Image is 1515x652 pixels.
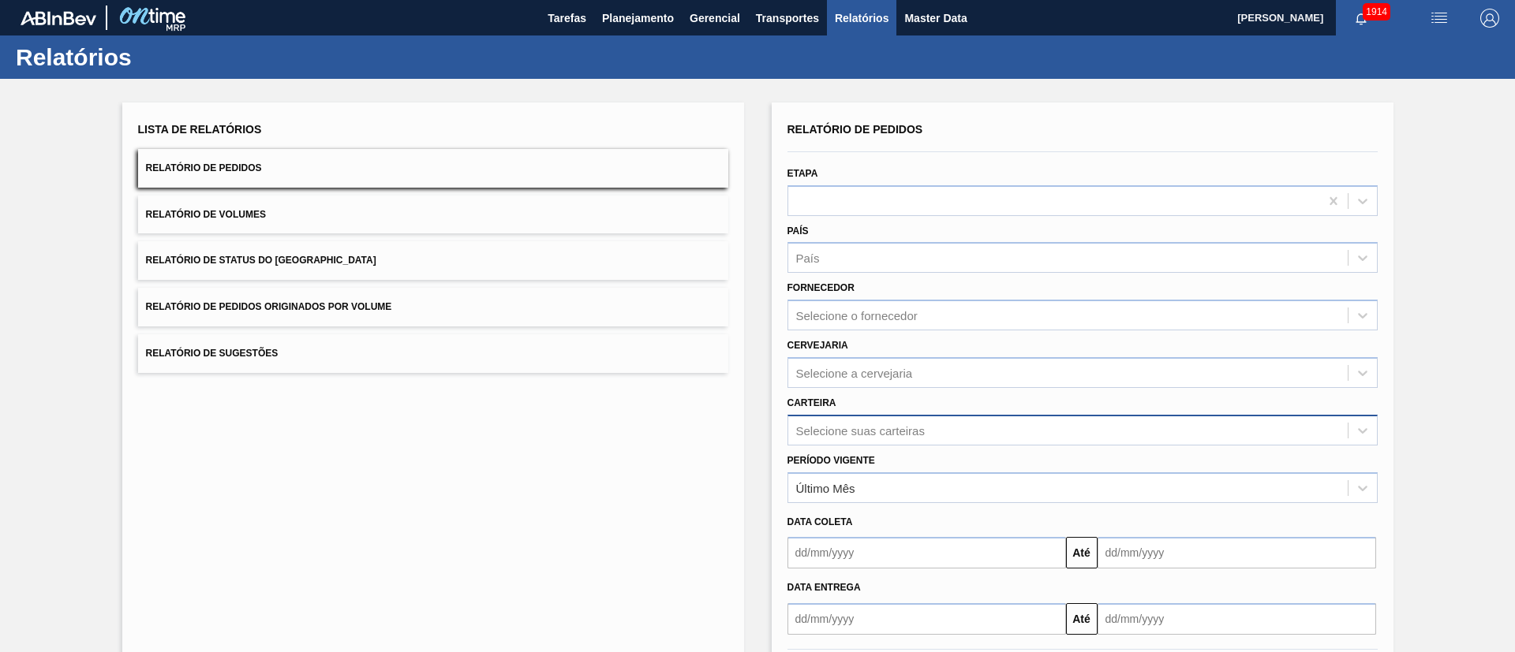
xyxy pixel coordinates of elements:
[796,251,820,265] div: País
[16,48,296,66] h1: Relatórios
[146,301,392,312] span: Relatório de Pedidos Originados por Volume
[796,423,925,437] div: Selecione suas carteiras
[1066,537,1098,568] button: Até
[787,225,809,237] label: País
[787,603,1066,635] input: dd/mm/yyyy
[21,11,96,25] img: TNhmsLtSVTkK8tSr43FrP2fwEKptu5GPRR3wAAAABJRU5ErkJggg==
[138,334,728,373] button: Relatório de Sugestões
[138,241,728,280] button: Relatório de Status do [GEOGRAPHIC_DATA]
[138,149,728,188] button: Relatório de Pedidos
[138,123,262,136] span: Lista de Relatórios
[787,537,1066,568] input: dd/mm/yyyy
[1363,3,1390,20] span: 1914
[1098,537,1376,568] input: dd/mm/yyyy
[548,9,586,28] span: Tarefas
[1336,7,1386,29] button: Notificações
[1066,603,1098,635] button: Até
[796,309,918,322] div: Selecione o fornecedor
[1480,9,1499,28] img: Logout
[904,9,967,28] span: Master Data
[787,397,836,408] label: Carteira
[146,255,376,266] span: Relatório de Status do [GEOGRAPHIC_DATA]
[787,123,923,136] span: Relatório de Pedidos
[787,168,818,179] label: Etapa
[1098,603,1376,635] input: dd/mm/yyyy
[756,9,819,28] span: Transportes
[690,9,740,28] span: Gerencial
[138,288,728,326] button: Relatório de Pedidos Originados por Volume
[146,348,279,359] span: Relatório de Sugestões
[787,455,875,466] label: Período Vigente
[602,9,674,28] span: Planejamento
[138,196,728,234] button: Relatório de Volumes
[146,209,266,220] span: Relatório de Volumes
[787,516,853,527] span: Data coleta
[787,340,848,351] label: Cervejaria
[835,9,888,28] span: Relatórios
[796,481,855,494] div: Último Mês
[796,366,913,379] div: Selecione a cervejaria
[146,162,262,173] span: Relatório de Pedidos
[787,582,861,593] span: Data entrega
[787,282,855,293] label: Fornecedor
[1430,9,1449,28] img: userActions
